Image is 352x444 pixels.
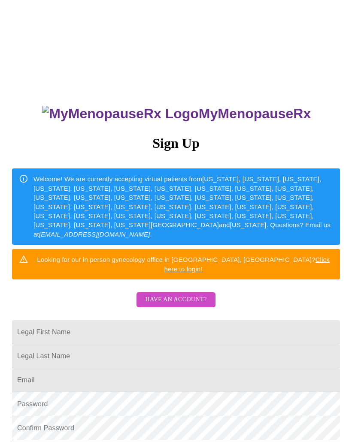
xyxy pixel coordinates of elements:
[33,252,333,277] div: Looking for our in person gynecology office in [GEOGRAPHIC_DATA], [GEOGRAPHIC_DATA]?
[137,292,215,307] button: Have an account?
[42,106,198,122] img: MyMenopauseRx Logo
[145,294,206,305] span: Have an account?
[39,231,150,238] em: [EMAIL_ADDRESS][DOMAIN_NAME]
[164,256,330,272] a: Click here to login!
[33,171,333,242] div: Welcome! We are currently accepting virtual patients from [US_STATE], [US_STATE], [US_STATE], [US...
[12,135,340,151] h3: Sign Up
[13,106,340,122] h3: MyMenopauseRx
[134,302,217,309] a: Have an account?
